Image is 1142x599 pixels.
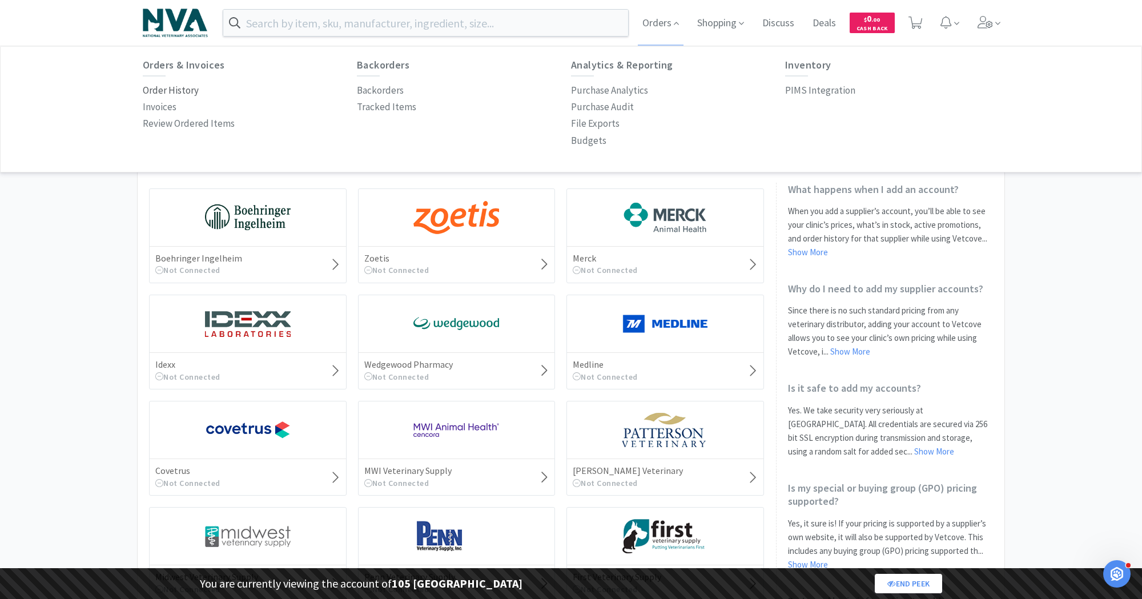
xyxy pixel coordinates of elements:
[137,3,214,43] img: 63c5bf86fc7e40bdb3a5250099754568_2.png
[622,413,708,447] img: f5e969b455434c6296c6d81ef179fa71_3.png
[155,478,220,488] span: Not Connected
[200,574,522,593] p: You are currently viewing the account of
[788,183,993,196] h2: What happens when I add an account?
[808,18,841,29] a: Deals
[155,359,220,371] h5: Idexx
[788,247,828,258] a: Show More
[850,7,895,38] a: $0.00Cash Back
[785,83,855,98] p: PIMS Integration
[788,559,828,570] a: Show More
[573,372,638,382] span: Not Connected
[864,13,880,24] span: 0
[785,82,855,99] a: PIMS Integration
[622,519,708,553] img: 67d67680309e4a0bb49a5ff0391dcc42_6.png
[155,252,242,264] h5: Boehringer Ingelheim
[357,82,404,99] a: Backorders
[364,465,452,477] h5: MWI Veterinary Supply
[1103,560,1131,588] iframe: Intercom live chat
[413,519,499,553] img: e1133ece90fa4a959c5ae41b0808c578_9.png
[143,99,176,115] a: Invoices
[864,16,867,23] span: $
[143,82,199,99] a: Order History
[155,372,220,382] span: Not Connected
[622,200,708,235] img: 6d7abf38e3b8462597f4a2f88dede81e_176.png
[413,307,499,341] img: e40baf8987b14801afb1611fffac9ca4_8.png
[914,446,954,457] a: Show More
[571,59,785,71] h6: Analytics & Reporting
[571,83,648,98] p: Purchase Analytics
[155,265,220,275] span: Not Connected
[364,252,429,264] h5: Zoetis
[223,10,628,36] input: Search by item, sku, manufacturer, ingredient, size...
[364,359,453,371] h5: Wedgewood Pharmacy
[788,404,993,459] p: Yes. We take security very seriously at [GEOGRAPHIC_DATA]. All credentials are secured via 256 bi...
[788,282,993,295] h2: Why do I need to add my supplier accounts?
[357,59,571,71] h6: Backorders
[788,304,993,359] p: Since there is no such standard pricing from any veterinary distributor, adding your account to V...
[357,83,404,98] p: Backorders
[758,18,799,29] a: Discuss
[143,116,235,131] p: Review Ordered Items
[856,26,888,33] span: Cash Back
[205,307,291,341] img: 13250b0087d44d67bb1668360c5632f9_13.png
[364,372,429,382] span: Not Connected
[875,574,942,593] a: End Peek
[357,99,416,115] a: Tracked Items
[573,252,638,264] h5: Merck
[413,413,499,447] img: f6b2451649754179b5b4e0c70c3f7cb0_2.png
[573,465,683,477] h5: [PERSON_NAME] Veterinary
[143,115,235,132] a: Review Ordered Items
[205,200,291,235] img: 730db3968b864e76bcafd0174db25112_22.png
[830,346,870,357] a: Show More
[571,116,620,131] p: File Exports
[155,465,220,477] h5: Covetrus
[573,265,638,275] span: Not Connected
[571,132,606,149] a: Budgets
[571,115,620,132] a: File Exports
[392,576,522,590] strong: 105 [GEOGRAPHIC_DATA]
[622,307,708,341] img: a646391c64b94eb2892348a965bf03f3_134.png
[788,517,993,572] p: Yes, it sure is! If your pricing is supported by a supplier’s own website, it will also be suppor...
[871,16,880,23] span: . 00
[413,200,499,235] img: a673e5ab4e5e497494167fe422e9a3ab.png
[205,519,291,553] img: 4dd14cff54a648ac9e977f0c5da9bc2e_5.png
[788,381,993,395] h2: Is it safe to add my accounts?
[788,481,993,508] h2: Is my special or buying group (GPO) pricing supported?
[364,478,429,488] span: Not Connected
[573,359,638,371] h5: Medline
[785,59,999,71] h6: Inventory
[143,83,199,98] p: Order History
[571,82,648,99] a: Purchase Analytics
[573,478,638,488] span: Not Connected
[143,59,357,71] h6: Orders & Invoices
[788,204,993,259] p: When you add a supplier’s account, you’ll be able to see your clinic’s prices, what’s in stock, a...
[571,133,606,148] p: Budgets
[571,99,634,115] a: Purchase Audit
[364,265,429,275] span: Not Connected
[205,413,291,447] img: 77fca1acd8b6420a9015268ca798ef17_1.png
